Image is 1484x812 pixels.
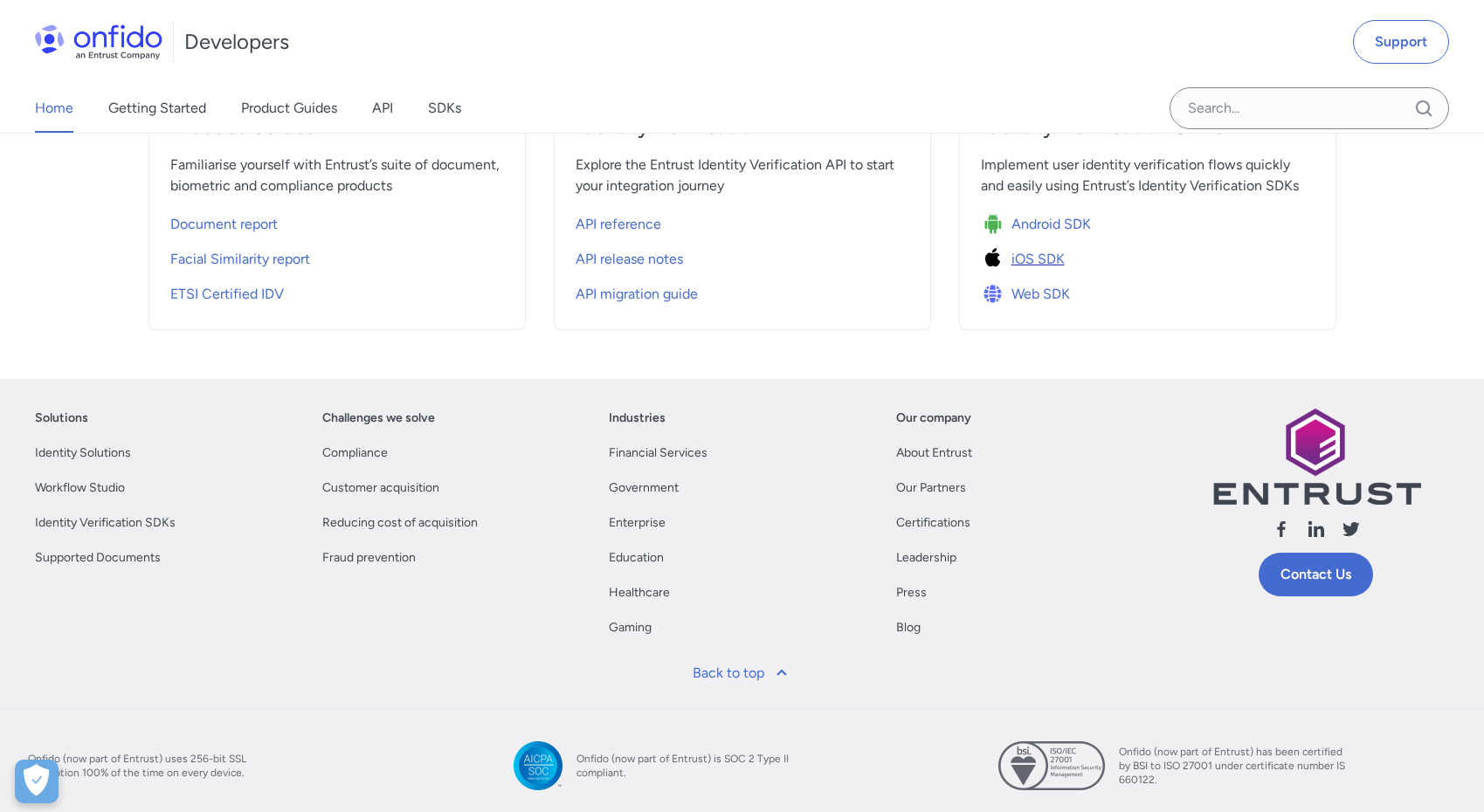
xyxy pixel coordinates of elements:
[1271,519,1292,540] svg: Follow us facebook
[28,752,255,780] span: Onfido (now part of Entrust) uses 256-bit SSL encryption 100% of the time on every device.
[322,547,416,568] a: Fraud prevention
[15,760,59,803] button: Open Preferences
[322,478,439,499] a: Customer acquisition
[1306,519,1327,546] a: Follow us linkedin
[322,443,388,464] a: Compliance
[981,247,1011,272] img: Icon iOS SDK
[609,582,670,603] a: Healthcare
[372,84,393,133] a: API
[170,155,504,196] span: Familiarise yourself with Entrust’s suite of document, biometric and compliance products
[576,238,909,273] a: API release notes
[576,273,909,308] a: API migration guide
[1259,553,1373,596] a: Contact Us
[981,273,1315,308] a: Icon Web SDKWeb SDK
[170,284,284,305] span: ETSI Certified IDV
[981,203,1315,238] a: Icon Android SDKAndroid SDK
[170,113,504,155] a: Product Guides
[1011,214,1091,235] span: Android SDK
[514,741,563,790] img: SOC 2 Type II compliant
[576,155,909,196] span: Explore the Entrust Identity Verification API to start your integration journey
[170,249,310,270] span: Facial Similarity report
[981,282,1011,306] img: Icon Web SDK
[35,547,161,568] a: Supported Documents
[170,214,278,235] span: Document report
[576,752,804,780] span: Onfido (now part of Entrust) is SOC 2 Type II compliant.
[609,408,666,429] a: Industries
[896,443,972,464] a: About Entrust
[576,214,661,235] span: API reference
[896,582,927,603] a: Press
[1341,519,1362,546] a: Follow us X (Twitter)
[609,443,707,464] a: Financial Services
[896,478,966,499] a: Our Partners
[1271,519,1292,546] a: Follow us facebook
[981,238,1315,273] a: Icon iOS SDKiOS SDK
[1306,519,1327,540] svg: Follow us linkedin
[896,617,921,638] a: Blog
[576,113,909,155] a: Identity Verification API
[170,238,504,273] a: Facial Similarity report
[609,513,666,533] a: Enterprise
[609,547,664,568] a: Education
[15,760,59,803] div: Cookie Preferences
[170,203,504,238] a: Document report
[609,617,652,638] a: Gaming
[981,155,1315,196] span: Implement user identity verification flows quickly and easily using Entrust’s Identity Verificati...
[682,652,803,694] a: Back to top
[35,24,162,59] img: Onfido Logo
[322,408,435,429] a: Challenges we solve
[1341,519,1362,540] svg: Follow us X (Twitter)
[184,28,289,56] h1: Developers
[1119,745,1346,787] span: Onfido (now part of Entrust) has been certified by BSI to ISO 27001 under certificate number IS 6...
[35,443,131,464] a: Identity Solutions
[322,513,478,533] a: Reducing cost of acquisition
[108,84,206,133] a: Getting Started
[981,113,1315,155] a: Identity Verification SDKs
[896,513,970,533] a: Certifications
[1211,408,1421,505] img: Entrust logo
[35,478,125,499] a: Workflow Studio
[1170,87,1449,129] input: Onfido search input field
[428,84,461,133] a: SDKs
[170,273,504,308] a: ETSI Certified IDV
[576,249,683,270] span: API release notes
[35,513,176,533] a: Identity Verification SDKs
[35,408,88,429] a: Solutions
[998,741,1105,790] img: ISO 27001 certified
[1353,20,1449,64] a: Support
[896,408,971,429] a: Our company
[896,547,956,568] a: Leadership
[1011,249,1065,270] span: iOS SDK
[609,478,679,499] a: Government
[981,212,1011,237] img: Icon Android SDK
[576,203,909,238] a: API reference
[241,84,337,133] a: Product Guides
[576,284,698,305] span: API migration guide
[35,84,73,133] a: Home
[1011,284,1070,305] span: Web SDK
